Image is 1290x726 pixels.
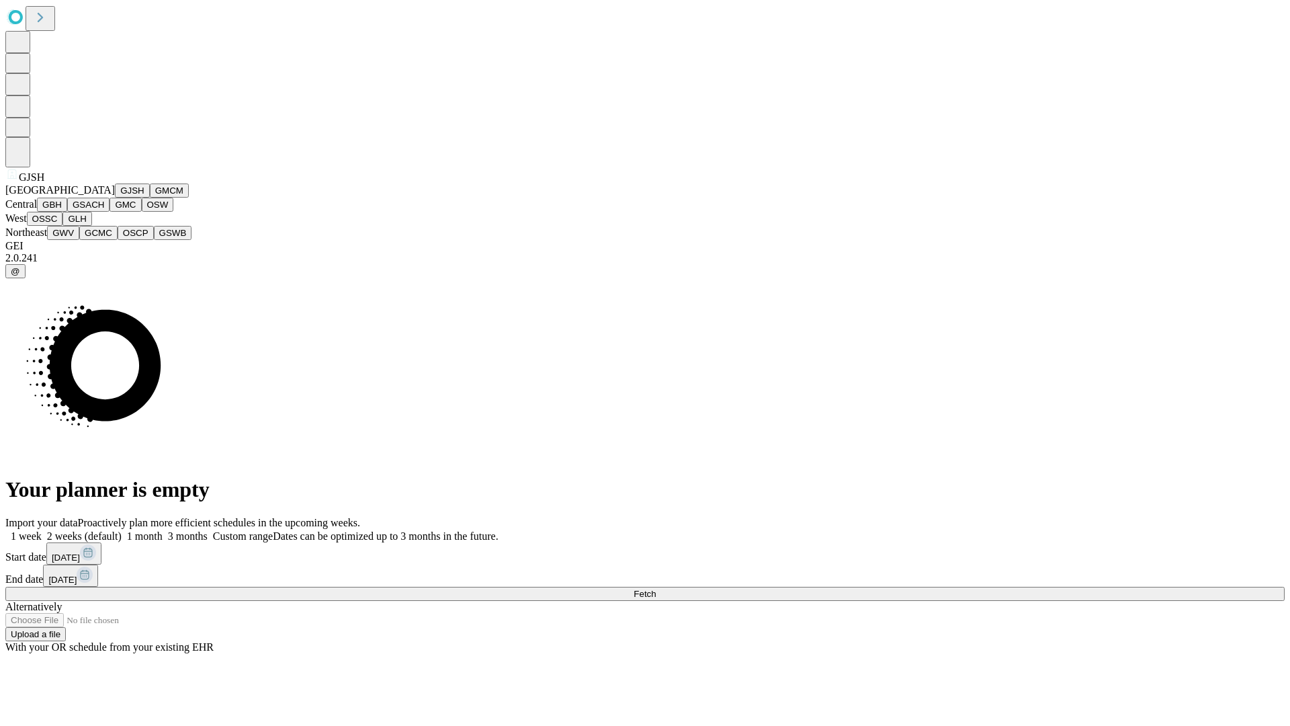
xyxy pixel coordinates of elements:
[118,226,154,240] button: OSCP
[5,627,66,641] button: Upload a file
[5,565,1285,587] div: End date
[154,226,192,240] button: GSWB
[127,530,163,542] span: 1 month
[5,601,62,612] span: Alternatively
[47,530,122,542] span: 2 weeks (default)
[150,184,189,198] button: GMCM
[62,212,91,226] button: GLH
[5,227,47,238] span: Northeast
[52,553,80,563] span: [DATE]
[5,641,214,653] span: With your OR schedule from your existing EHR
[11,266,20,276] span: @
[78,517,360,528] span: Proactively plan more efficient schedules in the upcoming weeks.
[11,530,42,542] span: 1 week
[5,517,78,528] span: Import your data
[213,530,273,542] span: Custom range
[19,171,44,183] span: GJSH
[110,198,141,212] button: GMC
[46,542,101,565] button: [DATE]
[47,226,79,240] button: GWV
[37,198,67,212] button: GBH
[168,530,208,542] span: 3 months
[5,252,1285,264] div: 2.0.241
[5,212,27,224] span: West
[5,264,26,278] button: @
[5,184,115,196] span: [GEOGRAPHIC_DATA]
[5,240,1285,252] div: GEI
[115,184,150,198] button: GJSH
[5,198,37,210] span: Central
[5,542,1285,565] div: Start date
[5,587,1285,601] button: Fetch
[48,575,77,585] span: [DATE]
[273,530,498,542] span: Dates can be optimized up to 3 months in the future.
[43,565,98,587] button: [DATE]
[5,477,1285,502] h1: Your planner is empty
[634,589,656,599] span: Fetch
[67,198,110,212] button: GSACH
[79,226,118,240] button: GCMC
[142,198,174,212] button: OSW
[27,212,63,226] button: OSSC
